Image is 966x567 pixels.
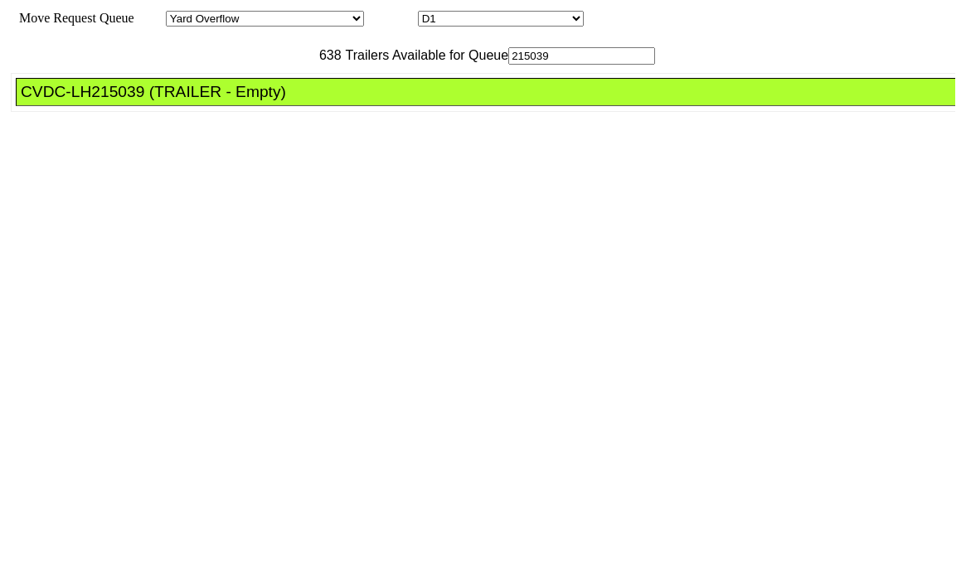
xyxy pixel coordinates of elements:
[311,48,342,62] span: 638
[21,83,965,101] div: CVDC-LH215039 (TRAILER - Empty)
[11,11,134,25] span: Move Request Queue
[367,11,415,25] span: Location
[342,48,509,62] span: Trailers Available for Queue
[508,47,655,65] input: Filter Available Trailers
[137,11,163,25] span: Area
